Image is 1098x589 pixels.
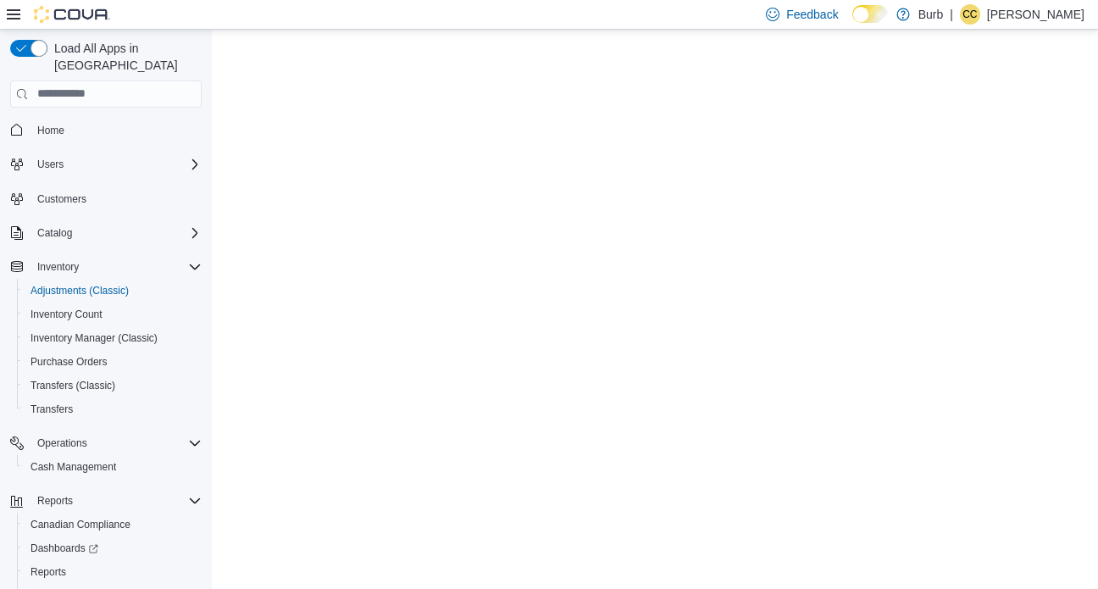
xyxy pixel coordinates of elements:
[17,374,208,397] button: Transfers (Classic)
[24,352,114,372] a: Purchase Orders
[24,399,202,420] span: Transfers
[3,221,208,245] button: Catalog
[30,308,103,321] span: Inventory Count
[30,433,202,453] span: Operations
[30,460,116,474] span: Cash Management
[17,536,208,560] a: Dashboards
[24,375,122,396] a: Transfers (Classic)
[960,4,980,25] div: Cooper Carbert
[852,5,888,23] input: Dark Mode
[24,457,123,477] a: Cash Management
[30,403,73,416] span: Transfers
[24,281,202,301] span: Adjustments (Classic)
[30,518,130,531] span: Canadian Compliance
[47,40,202,74] span: Load All Apps in [GEOGRAPHIC_DATA]
[30,223,79,243] button: Catalog
[34,6,110,23] img: Cova
[30,257,202,277] span: Inventory
[24,328,164,348] a: Inventory Manager (Classic)
[37,192,86,206] span: Customers
[24,352,202,372] span: Purchase Orders
[30,433,94,453] button: Operations
[30,188,202,209] span: Customers
[37,436,87,450] span: Operations
[24,562,202,582] span: Reports
[37,158,64,171] span: Users
[918,4,944,25] p: Burb
[3,186,208,211] button: Customers
[3,153,208,176] button: Users
[3,489,208,513] button: Reports
[24,457,202,477] span: Cash Management
[24,514,202,535] span: Canadian Compliance
[30,119,202,141] span: Home
[37,124,64,137] span: Home
[30,154,202,175] span: Users
[950,4,953,25] p: |
[30,189,93,209] a: Customers
[30,284,129,297] span: Adjustments (Classic)
[17,303,208,326] button: Inventory Count
[30,331,158,345] span: Inventory Manager (Classic)
[3,431,208,455] button: Operations
[17,455,208,479] button: Cash Management
[24,281,136,301] a: Adjustments (Classic)
[30,491,202,511] span: Reports
[17,513,208,536] button: Canadian Compliance
[24,375,202,396] span: Transfers (Classic)
[30,491,80,511] button: Reports
[17,279,208,303] button: Adjustments (Classic)
[37,494,73,508] span: Reports
[37,260,79,274] span: Inventory
[17,326,208,350] button: Inventory Manager (Classic)
[24,562,73,582] a: Reports
[17,560,208,584] button: Reports
[17,397,208,421] button: Transfers
[3,255,208,279] button: Inventory
[24,514,137,535] a: Canadian Compliance
[37,226,72,240] span: Catalog
[24,538,105,558] a: Dashboards
[987,4,1084,25] p: [PERSON_NAME]
[30,223,202,243] span: Catalog
[30,120,71,141] a: Home
[30,565,66,579] span: Reports
[30,257,86,277] button: Inventory
[24,304,109,325] a: Inventory Count
[24,328,202,348] span: Inventory Manager (Classic)
[3,118,208,142] button: Home
[24,538,202,558] span: Dashboards
[30,379,115,392] span: Transfers (Classic)
[30,542,98,555] span: Dashboards
[30,154,70,175] button: Users
[852,23,853,24] span: Dark Mode
[30,355,108,369] span: Purchase Orders
[24,399,80,420] a: Transfers
[962,4,977,25] span: CC
[786,6,838,23] span: Feedback
[17,350,208,374] button: Purchase Orders
[24,304,202,325] span: Inventory Count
